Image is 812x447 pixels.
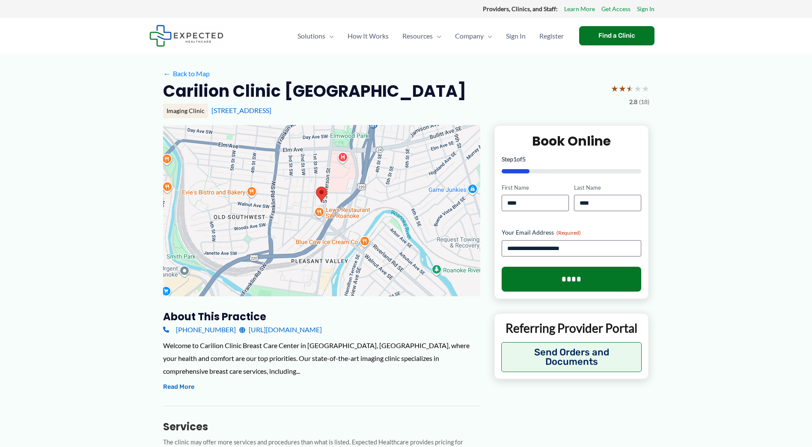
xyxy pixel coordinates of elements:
[579,26,654,45] a: Find a Clinic
[637,3,654,15] a: Sign In
[629,96,637,107] span: 2.8
[163,69,171,77] span: ←
[483,5,558,12] strong: Providers, Clinics, and Staff:
[556,229,581,236] span: (Required)
[163,80,466,101] h2: Carilion Clinic [GEOGRAPHIC_DATA]
[639,96,649,107] span: (18)
[484,21,492,51] span: Menu Toggle
[501,342,642,372] button: Send Orders and Documents
[532,21,571,51] a: Register
[163,310,480,323] h3: About this practice
[502,228,642,237] label: Your Email Address
[396,21,448,51] a: ResourcesMenu Toggle
[574,184,641,192] label: Last Name
[163,382,194,392] button: Read More
[325,21,334,51] span: Menu Toggle
[513,155,517,163] span: 1
[499,21,532,51] a: Sign In
[433,21,441,51] span: Menu Toggle
[163,104,208,118] div: Imaging Clinic
[291,21,341,51] a: SolutionsMenu Toggle
[634,80,642,96] span: ★
[642,80,649,96] span: ★
[291,21,571,51] nav: Primary Site Navigation
[455,21,484,51] span: Company
[502,156,642,162] p: Step of
[163,420,480,433] h3: Services
[163,323,236,336] a: [PHONE_NUMBER]
[564,3,595,15] a: Learn More
[506,21,526,51] span: Sign In
[448,21,499,51] a: CompanyMenu Toggle
[163,67,210,80] a: ←Back to Map
[611,80,619,96] span: ★
[239,323,322,336] a: [URL][DOMAIN_NAME]
[149,25,223,47] img: Expected Healthcare Logo - side, dark font, small
[539,21,564,51] span: Register
[163,339,480,377] div: Welcome to Carilion Clinic Breast Care Center in [GEOGRAPHIC_DATA], [GEOGRAPHIC_DATA], where your...
[619,80,626,96] span: ★
[501,320,642,336] p: Referring Provider Portal
[522,155,526,163] span: 5
[502,133,642,149] h2: Book Online
[402,21,433,51] span: Resources
[211,106,271,114] a: [STREET_ADDRESS]
[502,184,569,192] label: First Name
[348,21,389,51] span: How It Works
[601,3,631,15] a: Get Access
[341,21,396,51] a: How It Works
[297,21,325,51] span: Solutions
[626,80,634,96] span: ★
